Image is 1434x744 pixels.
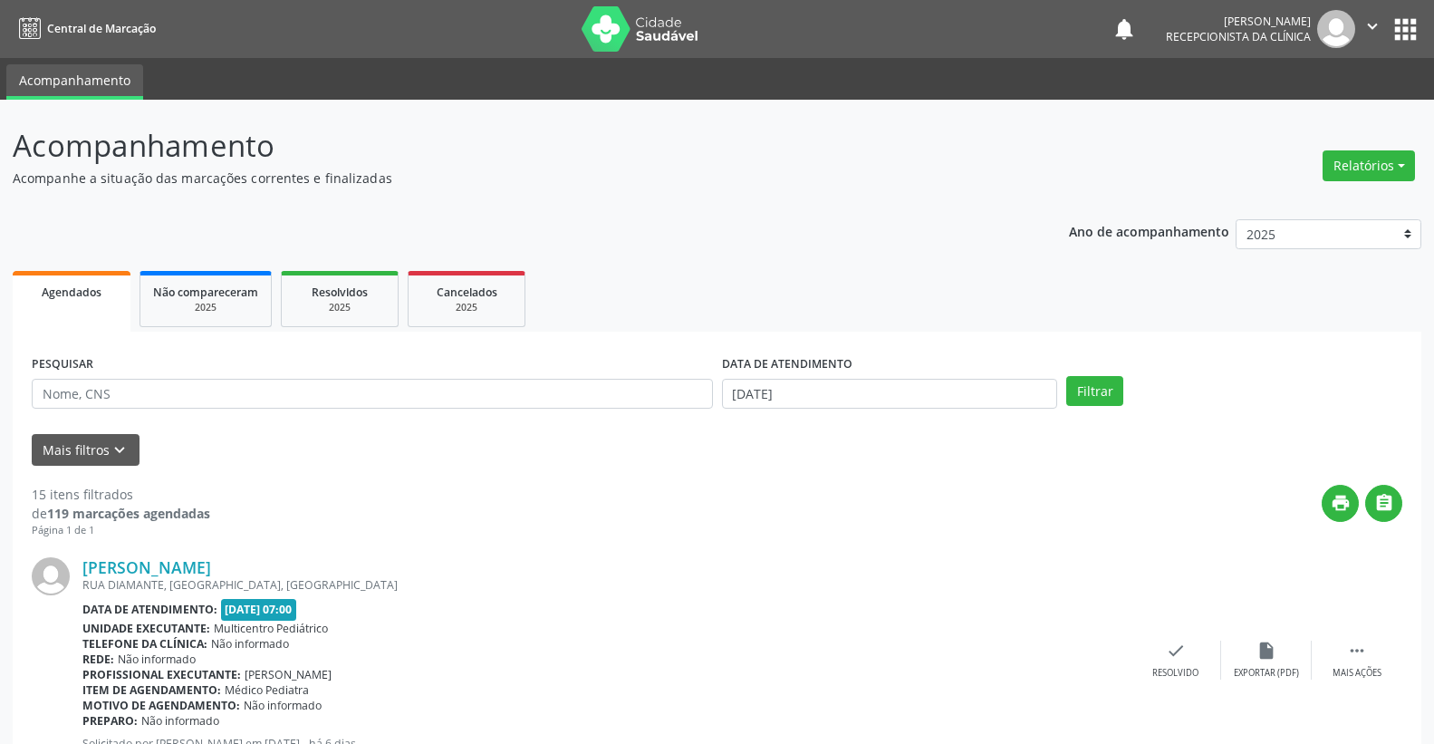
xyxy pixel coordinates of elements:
[82,557,211,577] a: [PERSON_NAME]
[1066,376,1123,407] button: Filtrar
[118,652,196,667] span: Não informado
[1152,667,1198,680] div: Resolvido
[221,599,297,620] span: [DATE] 07:00
[1347,641,1367,661] i: 
[82,682,221,698] b: Item de agendamento:
[1331,493,1351,513] i: print
[1333,667,1381,680] div: Mais ações
[1317,10,1355,48] img: img
[141,713,219,729] span: Não informado
[32,523,210,538] div: Página 1 de 1
[312,285,368,300] span: Resolvidos
[1323,150,1415,181] button: Relatórios
[437,285,497,300] span: Cancelados
[1256,641,1276,661] i: insert_drive_file
[13,169,999,188] p: Acompanhe a situação das marcações correntes e finalizadas
[1112,16,1137,42] button: notifications
[294,301,385,314] div: 2025
[32,351,93,379] label: PESQUISAR
[1069,219,1229,242] p: Ano de acompanhamento
[13,14,156,43] a: Central de Marcação
[1234,667,1299,680] div: Exportar (PDF)
[1166,14,1311,29] div: [PERSON_NAME]
[1374,493,1394,513] i: 
[82,652,114,667] b: Rede:
[82,621,210,636] b: Unidade executante:
[32,557,70,595] img: img
[225,682,309,698] span: Médico Pediatra
[245,667,332,682] span: [PERSON_NAME]
[244,698,322,713] span: Não informado
[1362,16,1382,36] i: 
[47,21,156,36] span: Central de Marcação
[1322,485,1359,522] button: print
[82,667,241,682] b: Profissional executante:
[211,636,289,652] span: Não informado
[82,577,1131,593] div: RUA DIAMANTE, [GEOGRAPHIC_DATA], [GEOGRAPHIC_DATA]
[32,379,713,410] input: Nome, CNS
[110,440,130,460] i: keyboard_arrow_down
[47,505,210,522] strong: 119 marcações agendadas
[1166,641,1186,661] i: check
[82,713,138,729] b: Preparo:
[13,123,999,169] p: Acompanhamento
[6,64,143,100] a: Acompanhamento
[722,379,1058,410] input: Selecione um intervalo
[153,301,258,314] div: 2025
[82,636,207,652] b: Telefone da clínica:
[32,504,210,523] div: de
[153,285,258,300] span: Não compareceram
[82,602,217,617] b: Data de atendimento:
[214,621,328,636] span: Multicentro Pediátrico
[722,351,852,379] label: DATA DE ATENDIMENTO
[82,698,240,713] b: Motivo de agendamento:
[1166,29,1311,44] span: Recepcionista da clínica
[1355,10,1390,48] button: 
[32,485,210,504] div: 15 itens filtrados
[32,434,140,466] button: Mais filtroskeyboard_arrow_down
[42,285,101,300] span: Agendados
[421,301,512,314] div: 2025
[1365,485,1402,522] button: 
[1390,14,1421,45] button: apps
